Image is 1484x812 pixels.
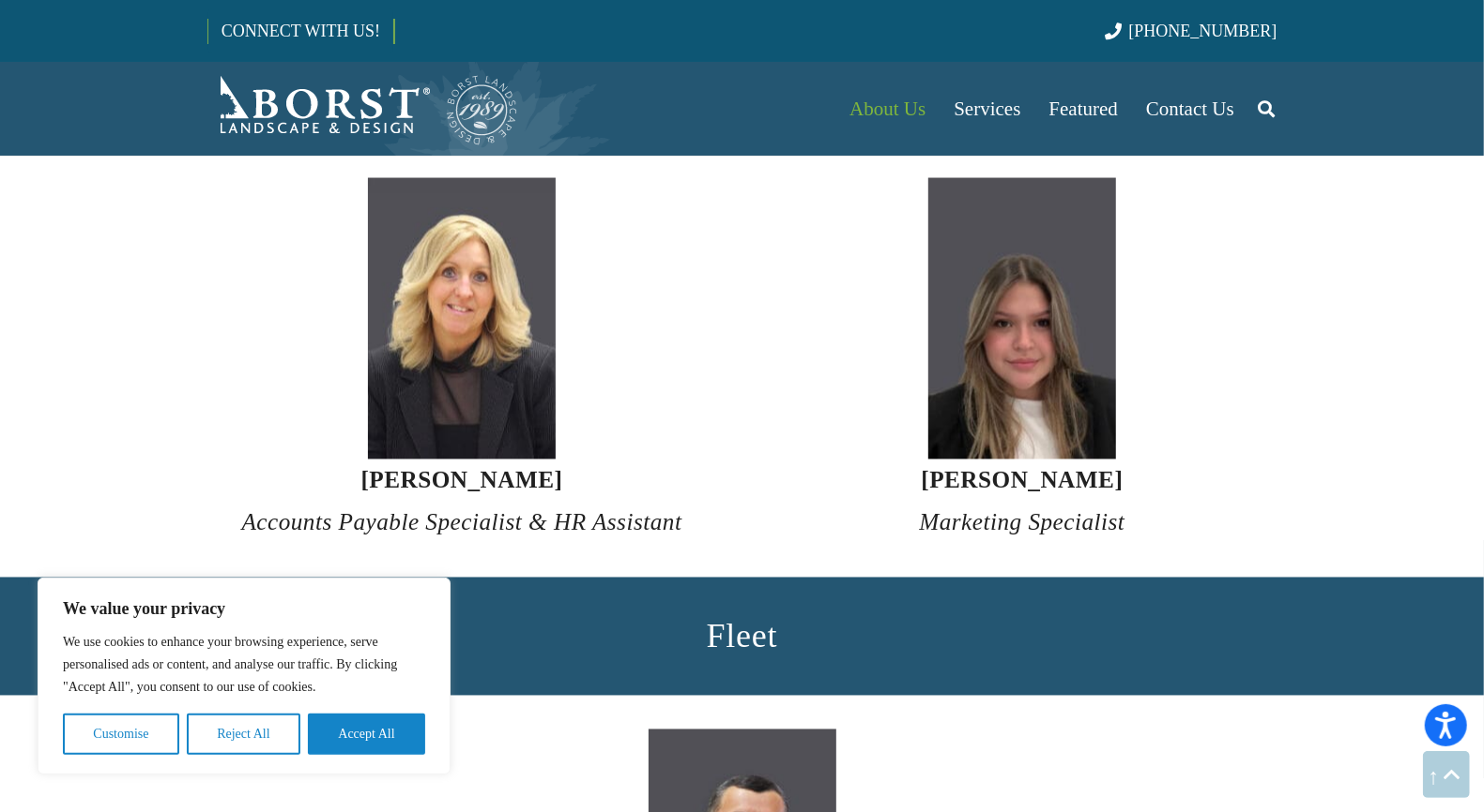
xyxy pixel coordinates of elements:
em: Accounts Payable Specialist & HR Assistant [241,510,681,535]
a: About Us [835,62,940,156]
div: We value your privacy [38,578,451,774]
span: About Us [849,98,926,120]
a: Services [940,62,1034,156]
span: Contact Us [1146,98,1234,120]
a: Back to top [1423,751,1470,798]
h2: Fleet [207,611,1277,662]
p: We value your privacy [63,597,425,620]
span: Services [954,98,1020,120]
button: Accept All [308,714,425,755]
a: [PHONE_NUMBER] [1105,22,1277,40]
span: [PHONE_NUMBER] [1129,22,1277,40]
p: We use cookies to enhance your browsing experience, serve personalised ads or content, and analys... [63,631,425,699]
strong: [PERSON_NAME] [360,468,562,493]
a: Borst-Logo [207,71,519,146]
a: Contact Us [1132,62,1248,156]
a: Search [1248,85,1286,132]
a: Featured [1035,62,1132,156]
button: Customise [63,714,179,755]
span: Featured [1049,98,1118,120]
strong: [PERSON_NAME] [921,468,1123,493]
a: CONNECT WITH US! [208,8,393,53]
em: Marketing Specialist [919,510,1124,535]
button: Reject All [187,714,300,755]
